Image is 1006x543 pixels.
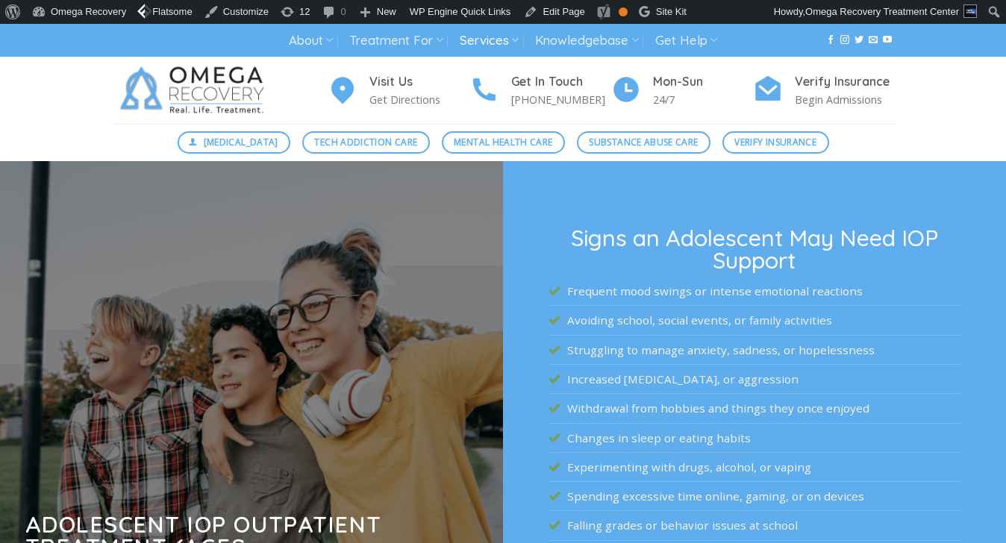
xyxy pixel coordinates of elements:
[753,72,895,109] a: Verify Insurance Begin Admissions
[302,131,430,154] a: Tech Addiction Care
[111,57,279,124] img: Omega Recovery
[795,91,895,108] p: Begin Admissions
[511,91,611,108] p: [PHONE_NUMBER]
[722,131,829,154] a: Verify Insurance
[869,35,878,45] a: Send us an email
[795,72,895,92] h4: Verify Insurance
[549,453,961,482] li: Experimenting with drugs, alcohol, or vaping
[314,135,417,149] span: Tech Addiction Care
[204,135,278,149] span: [MEDICAL_DATA]
[653,72,753,92] h4: Mon-Sun
[840,35,849,45] a: Follow on Instagram
[656,6,687,17] span: Site Kit
[619,7,628,16] div: OK
[460,27,519,54] a: Services
[549,365,961,394] li: Increased [MEDICAL_DATA], or aggression
[369,72,469,92] h4: Visit Us
[535,27,638,54] a: Knowledgebase
[349,27,443,54] a: Treatment For
[883,35,892,45] a: Follow on YouTube
[289,27,333,54] a: About
[549,227,961,272] h3: Signs an Adolescent May Need IOP Support
[734,135,816,149] span: Verify Insurance
[469,72,611,109] a: Get In Touch [PHONE_NUMBER]
[369,91,469,108] p: Get Directions
[826,35,835,45] a: Follow on Facebook
[549,336,961,365] li: Struggling to manage anxiety, sadness, or hopelessness
[589,135,698,149] span: Substance Abuse Care
[655,27,717,54] a: Get Help
[653,91,753,108] p: 24/7
[178,131,291,154] a: [MEDICAL_DATA]
[549,424,961,453] li: Changes in sleep or eating habits
[577,131,710,154] a: Substance Abuse Care
[805,6,959,17] span: Omega Recovery Treatment Center
[442,131,565,154] a: Mental Health Care
[549,394,961,423] li: Withdrawal from hobbies and things they once enjoyed
[549,277,961,306] li: Frequent mood swings or intense emotional reactions
[855,35,863,45] a: Follow on Twitter
[549,512,961,541] li: Falling grades or behavior issues at school
[549,306,961,335] li: Avoiding school, social events, or family activities
[511,72,611,92] h4: Get In Touch
[454,135,552,149] span: Mental Health Care
[328,72,469,109] a: Visit Us Get Directions
[549,482,961,511] li: Spending excessive time online, gaming, or on devices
